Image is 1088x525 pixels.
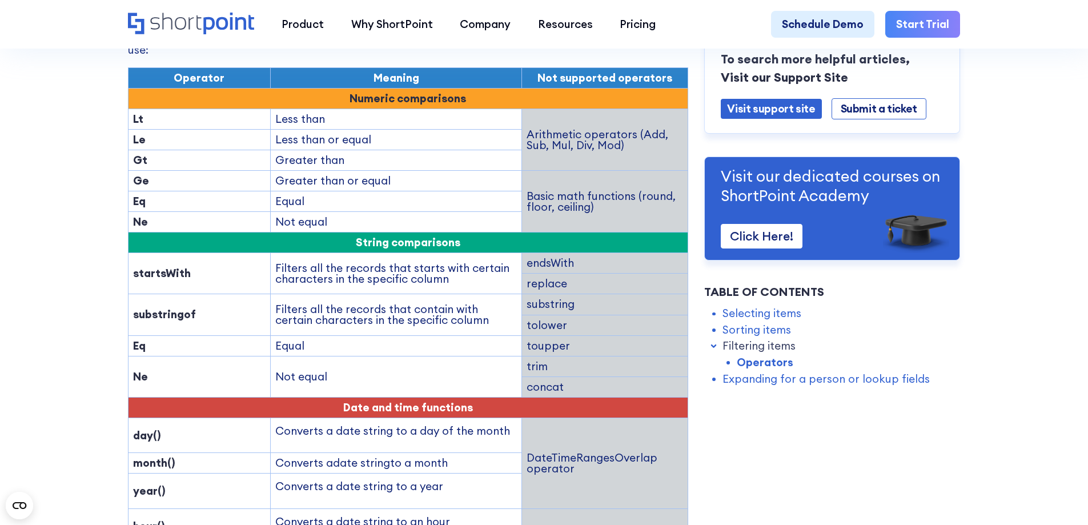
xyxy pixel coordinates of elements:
button: Open CMP widget [6,492,33,519]
a: Start Trial [885,11,960,38]
p: Visit our dedicated courses on ShortPoint Academy [721,166,944,205]
div: Company [460,16,511,33]
strong: Lt [133,112,143,126]
div: Resources [538,16,593,33]
td: Basic math functions (round, floor, ceiling) [522,171,688,233]
td: Greater than [271,150,522,171]
span: Operator [174,71,224,85]
td: replace [522,274,688,294]
a: Expanding for a person or lookup fields [722,370,930,387]
a: Resources [524,11,607,38]
a: Sorting items [722,321,791,338]
strong: Ge [133,174,149,187]
td: Less than [271,109,522,130]
iframe: Chat Widget [1031,470,1088,525]
td: concat [522,376,688,397]
strong: Numeric comparisons [350,91,466,105]
a: Schedule Demo [771,11,874,38]
strong: startsWith [133,266,191,280]
span: Meaning [374,71,419,85]
p: Converts a date string to a year [275,478,517,495]
td: substring [522,294,688,315]
a: Submit a ticket [832,98,926,119]
td: Arithmetic operators (Add, Sub, Mul, Div, Mod) [522,109,688,171]
strong: year() [133,484,166,498]
a: Home [128,13,254,36]
span: Not supported operators [537,71,672,85]
a: Product [268,11,338,38]
div: Table of Contents [704,283,960,300]
strong: substringof [133,307,196,321]
strong: Ne [133,215,148,229]
span: Date and time functions [343,400,473,414]
a: Visit support site [721,98,821,118]
td: Filters all the records that starts with certain characters in the specific column [271,253,522,294]
a: Filtering items [722,338,796,354]
a: Why ShortPoint [338,11,447,38]
td: Equal [271,335,522,356]
strong: Le [133,133,146,146]
td: endsWith [522,253,688,274]
td: Not equal [271,356,522,397]
td: Less than or equal [271,130,522,150]
div: Pricing [620,16,656,33]
td: tolower [522,315,688,335]
p: Converts a date string to a day of the month [275,423,517,439]
td: Greater than or equal [271,171,522,191]
a: Selecting items [722,305,801,322]
a: Company [446,11,524,38]
td: toupper [522,335,688,356]
td: Equal [271,191,522,212]
strong: Eq [133,194,146,208]
div: DateTimeRangesOverlap operator [527,452,683,474]
div: Why ShortPoint [351,16,433,33]
p: To search more helpful articles, Visit our Support Site [721,50,944,86]
span: String comparisons [356,235,460,249]
span: date string [333,456,390,470]
strong: day() [133,428,161,442]
a: Pricing [607,11,670,38]
td: Not equal [271,212,522,233]
a: Operators [737,354,793,371]
td: trim [522,356,688,376]
td: Filters all the records that contain with certain characters in the specific column [271,294,522,335]
strong: month() [133,456,175,470]
strong: Ne [133,370,148,383]
a: Click Here! [721,223,802,248]
strong: Eq [133,339,146,352]
div: Product [282,16,324,33]
strong: Gt [133,153,147,167]
td: Converts a to a month [271,453,522,474]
